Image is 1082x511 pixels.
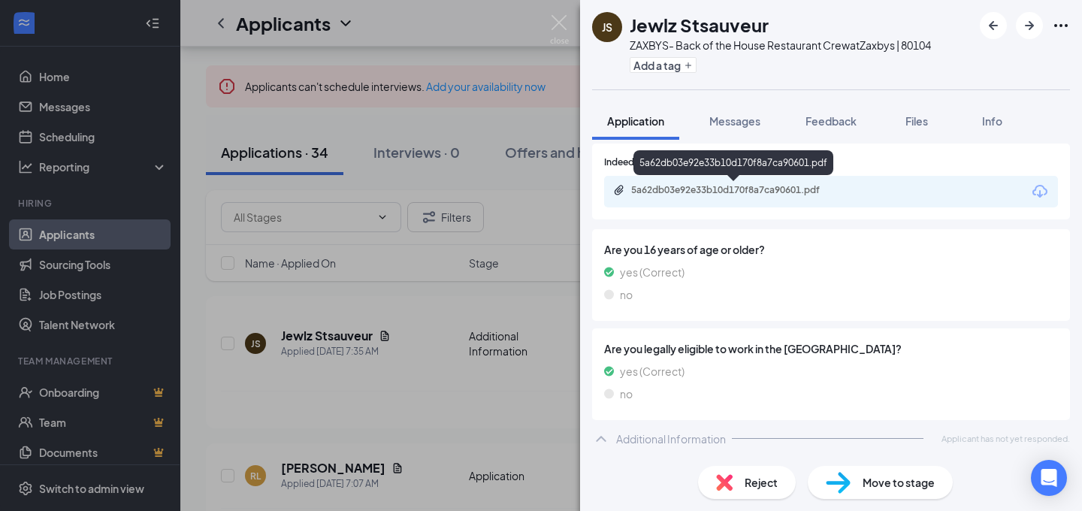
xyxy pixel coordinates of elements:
div: Additional Information [616,431,726,446]
span: yes (Correct) [620,264,685,280]
div: JS [602,20,612,35]
h1: Jewlz Stsauveur [630,12,769,38]
span: Messages [709,114,760,128]
svg: Paperclip [613,184,625,196]
span: Reject [745,474,778,491]
a: Paperclip5a62db03e92e33b10d170f8a7ca90601.pdf [613,184,857,198]
div: 5a62db03e92e33b10d170f8a7ca90601.pdf [631,184,842,196]
div: Open Intercom Messenger [1031,460,1067,496]
span: Files [905,114,928,128]
svg: ArrowRight [1020,17,1038,35]
span: Are you 16 years of age or older? [604,241,1058,258]
span: Are you legally eligible to work in the [GEOGRAPHIC_DATA]? [604,340,1058,357]
span: Move to stage [863,474,935,491]
div: ZAXBYS- Back of the House Restaurant Crew at Zaxbys | 80104 [630,38,931,53]
svg: Ellipses [1052,17,1070,35]
button: ArrowRight [1016,12,1043,39]
button: ArrowLeftNew [980,12,1007,39]
span: yes (Correct) [620,363,685,379]
span: Info [982,114,1002,128]
div: 5a62db03e92e33b10d170f8a7ca90601.pdf [633,150,833,175]
svg: Download [1031,183,1049,201]
svg: Plus [684,61,693,70]
span: Feedback [805,114,857,128]
span: Application [607,114,664,128]
svg: ChevronUp [592,430,610,448]
svg: ArrowLeftNew [984,17,1002,35]
button: PlusAdd a tag [630,57,697,73]
span: no [620,286,633,303]
span: Indeed Resume [604,156,670,170]
span: no [620,386,633,402]
span: Applicant has not yet responded. [941,432,1070,445]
